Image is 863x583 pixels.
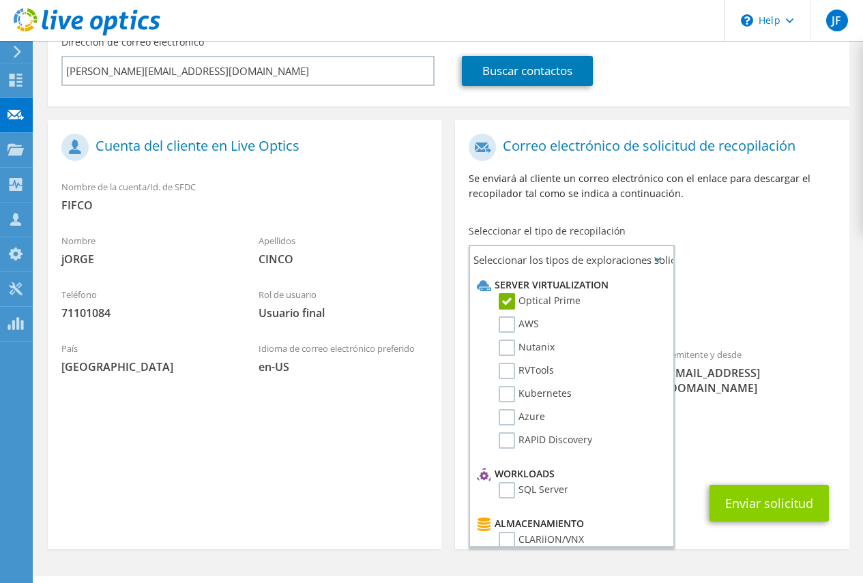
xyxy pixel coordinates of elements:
p: Se enviará al cliente un correo electrónico con el enlace para descargar el recopilador tal como ... [469,171,835,201]
div: Apellidos [245,226,442,273]
label: Kubernetes [499,386,572,402]
span: jORGE [61,252,231,267]
div: CC y Responder a [455,424,849,471]
span: 71101084 [61,305,231,320]
label: RVTools [499,363,554,379]
label: RAPID Discovery [499,432,592,449]
label: Optical Prime [499,293,581,310]
span: JF [826,10,848,31]
label: Azure [499,409,545,425]
div: Nombre [48,226,245,273]
a: Buscar contactos [462,56,593,86]
label: AWS [499,316,539,333]
span: [EMAIL_ADDRESS][DOMAIN_NAME] [666,365,836,395]
label: Seleccionar el tipo de recopilación [469,224,626,238]
div: Teléfono [48,280,245,327]
div: Idioma de correo electrónico preferido [245,334,442,381]
div: Nombre de la cuenta/Id. de SFDC [48,173,441,220]
span: FIFCO [61,198,428,213]
div: Recopilaciones solicitadas [455,279,849,333]
svg: \n [741,14,753,27]
span: [GEOGRAPHIC_DATA] [61,359,231,374]
span: en-US [259,359,428,374]
li: Workloads [473,466,666,482]
h1: Correo electrónico de solicitud de recopilación [469,134,828,161]
span: Seleccionar los tipos de exploraciones solicitados [470,246,673,273]
div: Remitente y desde [652,340,849,402]
label: Nutanix [499,340,555,356]
div: País [48,334,245,381]
label: CLARiiON/VNX [499,532,584,548]
span: Usuario final [259,305,428,320]
label: SQL Server [499,482,568,498]
span: CINCO [259,252,428,267]
div: Para [455,340,652,417]
div: Rol de usuario [245,280,442,327]
h1: Cuenta del cliente en Live Optics [61,134,421,161]
button: Enviar solicitud [710,485,829,522]
li: Almacenamiento [473,515,666,532]
li: Server Virtualization [473,277,666,293]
